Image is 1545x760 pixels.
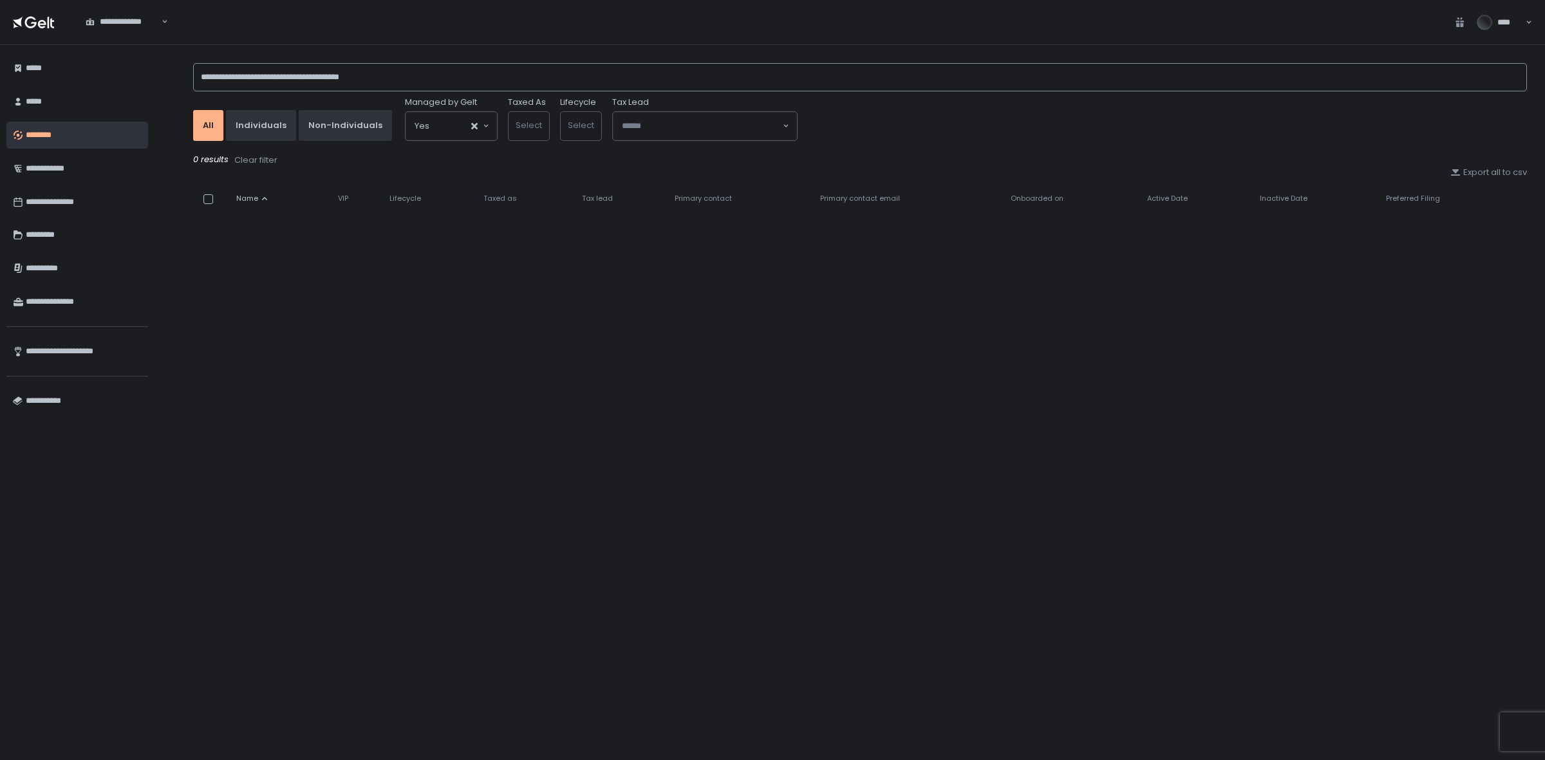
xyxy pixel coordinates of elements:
div: Search for option [613,112,797,140]
span: Lifecycle [389,194,421,203]
input: Search for option [159,15,160,28]
div: Search for option [406,112,497,140]
div: Individuals [236,120,286,131]
span: Preferred Filing [1386,194,1440,203]
span: Name [236,194,258,203]
div: 0 results [193,154,1527,167]
button: All [193,110,223,141]
label: Taxed As [508,97,546,108]
span: Managed by Gelt [405,97,477,108]
span: Select [516,119,542,131]
span: Tax Lead [612,97,649,108]
button: Individuals [226,110,296,141]
span: VIP [338,194,348,203]
label: Lifecycle [560,97,596,108]
div: Clear filter [234,154,277,166]
button: Clear Selected [471,123,478,129]
button: Export all to csv [1450,167,1527,178]
span: Primary contact email [820,194,900,203]
button: Clear filter [234,154,278,167]
span: Yes [415,120,429,133]
div: All [203,120,214,131]
span: Active Date [1147,194,1188,203]
input: Search for option [622,120,782,133]
span: Primary contact [675,194,732,203]
input: Search for option [429,120,470,133]
span: Inactive Date [1260,194,1307,203]
div: Non-Individuals [308,120,382,131]
span: Tax lead [582,194,613,203]
span: Select [568,119,594,131]
button: Non-Individuals [299,110,392,141]
div: Search for option [77,8,168,35]
span: Taxed as [483,194,517,203]
span: Onboarded on [1011,194,1063,203]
